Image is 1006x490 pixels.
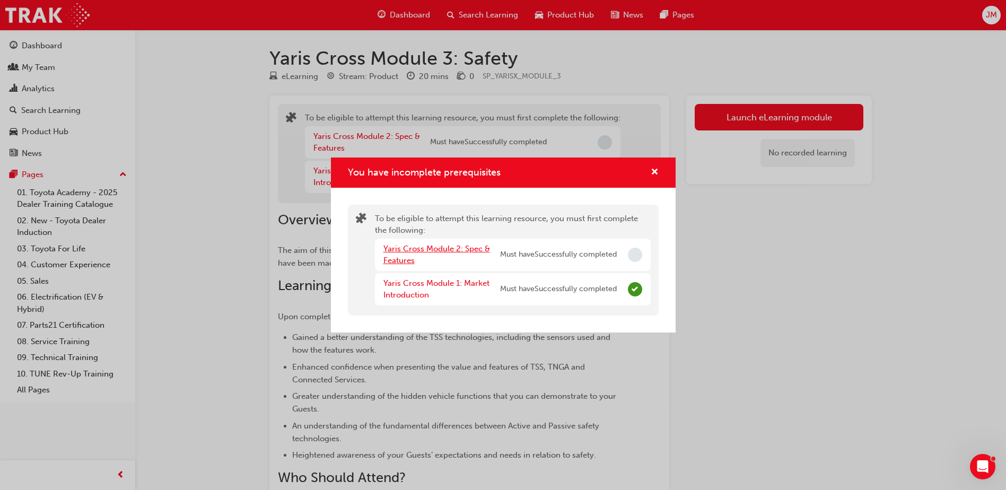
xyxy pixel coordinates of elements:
iframe: Intercom live chat [970,454,995,479]
div: You have incomplete prerequisites [331,157,676,332]
span: You have incomplete prerequisites [348,167,501,178]
a: Yaris Cross Module 1: Market Introduction [383,278,489,300]
span: cross-icon [651,168,659,178]
button: cross-icon [651,166,659,179]
span: Must have Successfully completed [500,249,617,261]
span: Complete [628,282,642,296]
a: Yaris Cross Module 2: Spec & Features [383,244,490,266]
span: Must have Successfully completed [500,283,617,295]
span: puzzle-icon [356,214,366,226]
span: Incomplete [628,248,642,262]
div: To be eligible to attempt this learning resource, you must first complete the following: [375,213,651,308]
